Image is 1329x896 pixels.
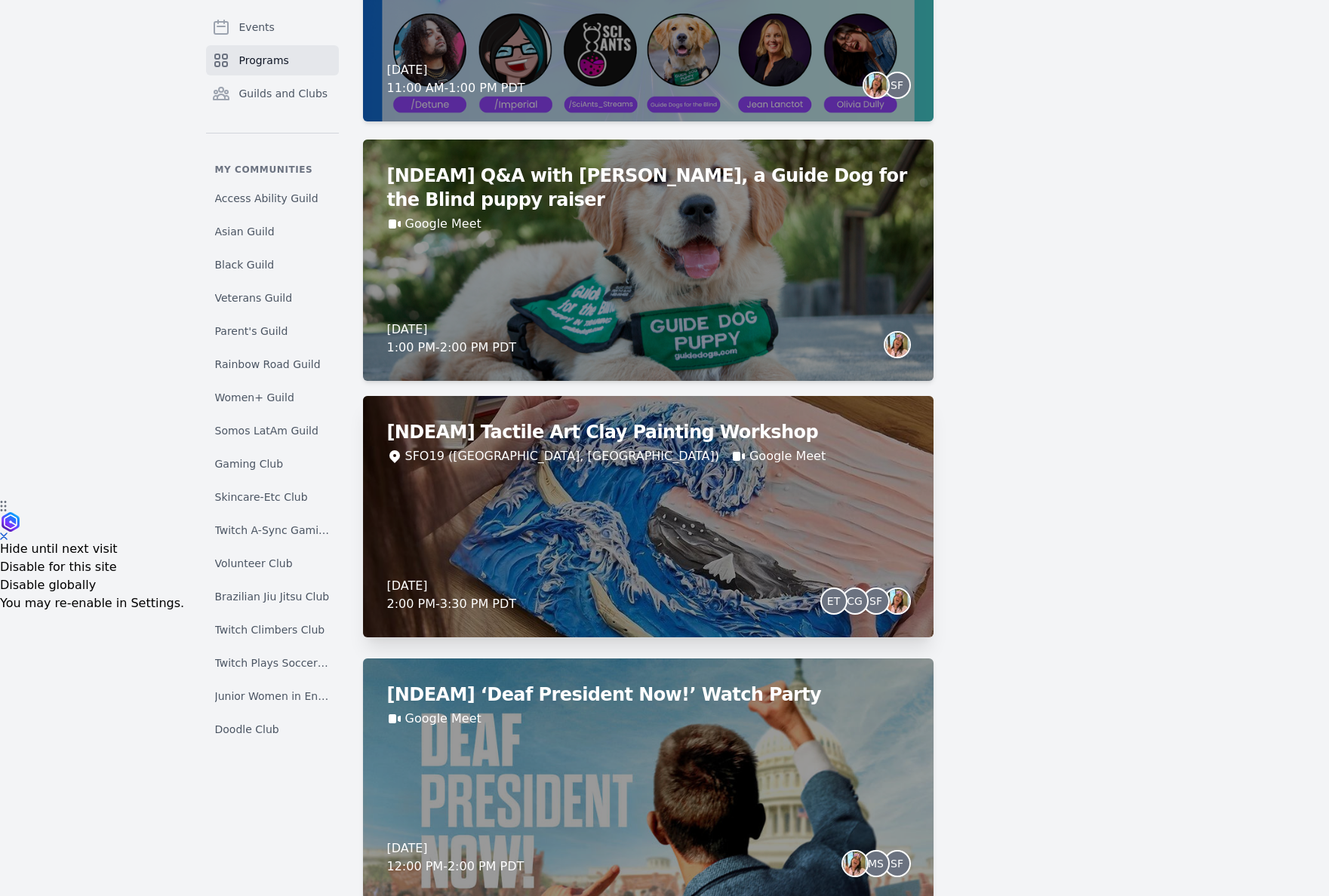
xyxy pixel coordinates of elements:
[206,351,339,378] a: Rainbow Road Guild
[215,523,330,538] span: Twitch A-Sync Gaming (TAG) Club
[206,417,339,444] a: Somos LatAm Guild
[206,450,339,477] a: Gaming Club
[206,616,339,643] a: Twitch Climbers Club
[215,589,330,604] span: Brazilian Jiu Jitsu Club
[405,710,481,728] a: Google Meet
[847,596,863,606] span: CG
[206,517,339,544] a: Twitch A-Sync Gaming (TAG) Club
[215,357,321,372] span: Rainbow Road Guild
[206,384,339,411] a: Women+ Guild
[239,53,289,68] span: Programs
[215,423,318,438] span: Somos LatAm Guild
[206,78,339,109] a: Guilds and Clubs
[215,257,275,272] span: Black Guild
[387,164,909,212] h2: [NDEAM] Q&A with [PERSON_NAME], a Guide Dog for the Blind puppy raiser
[215,456,284,471] span: Gaming Club
[206,218,339,245] a: Asian Guild
[239,20,275,35] span: Events
[215,722,279,737] span: Doodle Club
[206,483,339,511] a: Skincare-Etc Club
[215,489,308,505] span: Skincare-Etc Club
[749,447,826,465] a: Google Meet
[215,224,275,239] span: Asian Guild
[215,556,293,571] span: Volunteer Club
[363,140,934,381] a: [NDEAM] Q&A with [PERSON_NAME], a Guide Dog for the Blind puppy raiserGoogle Meet[DATE]1:00 PM-2:...
[215,290,293,305] span: Veterans Guild
[206,318,339,345] a: Parent's Guild
[387,577,517,613] div: [DATE] 2:00 PM - 3:30 PM PDT
[206,251,339,278] a: Black Guild
[869,596,882,606] span: SF
[206,185,339,212] a: Access Ability Guild
[387,839,525,876] div: [DATE] 12:00 PM - 2:00 PM PDT
[215,390,294,405] span: Women+ Guild
[206,649,339,677] a: Twitch Plays Soccer Club
[206,550,339,577] a: Volunteer Club
[215,324,288,339] span: Parent's Guild
[206,45,339,75] a: Programs
[206,683,339,710] a: Junior Women in Engineering Club
[387,420,909,444] h2: [NDEAM] Tactile Art Clay Painting Workshop
[868,858,884,869] span: MS
[387,61,525,97] div: [DATE] 11:00 AM - 1:00 PM PDT
[206,12,339,42] a: Events
[206,12,339,742] nav: Sidebar
[206,583,339,610] a: Brazilian Jiu Jitsu Club
[239,86,328,101] span: Guilds and Clubs
[206,716,339,743] a: Doodle Club
[387,321,517,357] div: [DATE] 1:00 PM - 2:00 PM PDT
[891,80,903,91] span: SF
[215,655,330,670] span: Twitch Plays Soccer Club
[827,596,840,606] span: ET
[387,683,909,707] h2: [NDEAM] ‘Deaf President Now!’ Watch Party
[215,689,330,704] span: Junior Women in Engineering Club
[405,215,481,233] a: Google Meet
[215,622,325,637] span: Twitch Climbers Club
[206,284,339,311] a: Veterans Guild
[891,858,903,869] span: SF
[405,447,719,465] div: SFO19 ([GEOGRAPHIC_DATA], [GEOGRAPHIC_DATA])
[363,396,934,637] a: [NDEAM] Tactile Art Clay Painting WorkshopSFO19 ([GEOGRAPHIC_DATA], [GEOGRAPHIC_DATA])Google Meet...
[206,164,339,176] p: My communities
[215,191,318,206] span: Access Ability Guild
